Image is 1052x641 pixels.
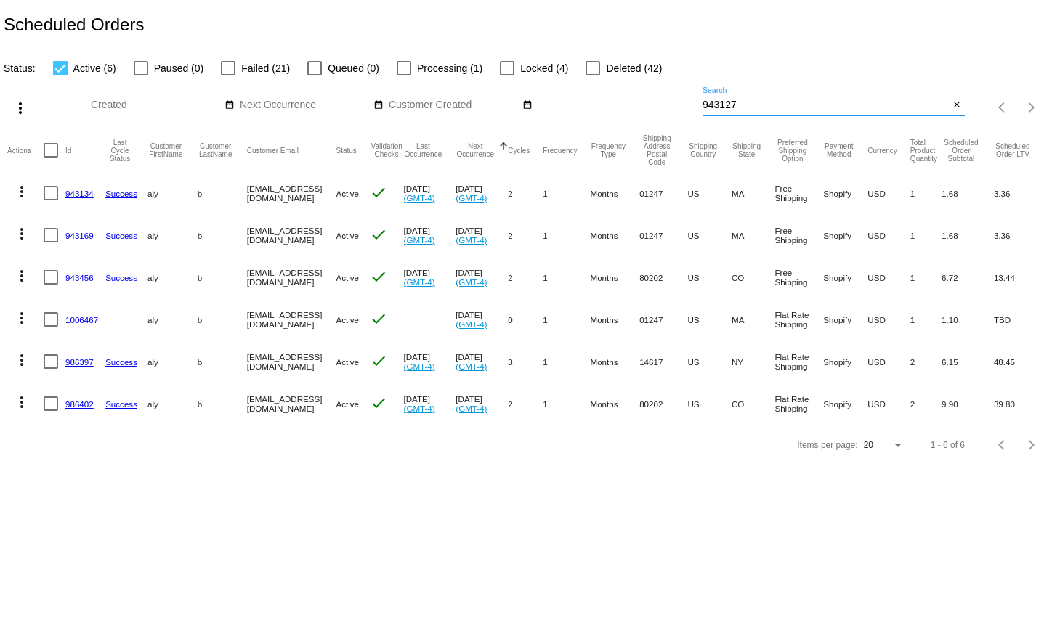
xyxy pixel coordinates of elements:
[147,340,198,383] mat-cell: aly
[910,340,942,383] mat-cell: 2
[867,340,910,383] mat-cell: USD
[508,146,530,155] button: Change sorting for Cycles
[823,340,867,383] mat-cell: Shopify
[687,142,719,158] button: Change sorting for ShippingCountry
[105,273,137,282] a: Success
[198,383,247,425] mat-cell: b
[73,60,116,77] span: Active (6)
[910,214,942,256] mat-cell: 1
[774,172,823,214] mat-cell: Free Shipping
[65,189,94,198] a: 943134
[639,298,687,340] mat-cell: 01247
[65,357,94,367] a: 986397
[867,172,910,214] mat-cell: USD
[13,393,31,411] mat-icon: more_vert
[988,93,1017,122] button: Previous page
[13,351,31,369] mat-icon: more_vert
[404,340,456,383] mat-cell: [DATE]
[606,60,662,77] span: Deleted (42)
[247,298,336,340] mat-cell: [EMAIL_ADDRESS][DOMAIN_NAME]
[774,214,823,256] mat-cell: Free Shipping
[328,60,379,77] span: Queued (0)
[404,277,435,287] a: (GMT-4)
[543,214,590,256] mat-cell: 1
[240,99,371,111] input: Next Occurrence
[543,172,590,214] mat-cell: 1
[456,214,508,256] mat-cell: [DATE]
[732,298,774,340] mat-cell: MA
[687,298,732,340] mat-cell: US
[910,172,942,214] mat-cell: 1
[198,214,247,256] mat-cell: b
[994,383,1045,425] mat-cell: 39.80
[13,183,31,200] mat-icon: more_vert
[639,214,687,256] mat-cell: 01247
[404,142,443,158] button: Change sorting for LastOccurrenceUtc
[823,256,867,298] mat-cell: Shopify
[994,298,1045,340] mat-cell: TBD
[639,256,687,298] mat-cell: 80202
[404,404,435,413] a: (GMT-4)
[867,214,910,256] mat-cell: USD
[687,256,732,298] mat-cell: US
[823,383,867,425] mat-cell: Shopify
[91,99,222,111] input: Created
[456,319,487,329] a: (GMT-4)
[994,142,1032,158] button: Change sorting for LifetimeValue
[774,256,823,298] mat-cell: Free Shipping
[336,357,359,367] span: Active
[591,214,640,256] mat-cell: Months
[456,298,508,340] mat-cell: [DATE]
[370,226,387,243] mat-icon: check
[942,383,994,425] mat-cell: 9.90
[65,315,98,324] a: 1006467
[508,214,543,256] mat-cell: 2
[373,99,384,111] mat-icon: date_range
[336,273,359,282] span: Active
[687,214,732,256] mat-cell: US
[687,340,732,383] mat-cell: US
[797,440,857,450] div: Items per page:
[456,404,487,413] a: (GMT-4)
[389,99,519,111] input: Customer Created
[543,298,590,340] mat-cell: 1
[147,142,185,158] button: Change sorting for CustomerFirstName
[942,139,981,163] button: Change sorting for Subtotal
[7,128,44,172] mat-header-cell: Actions
[520,60,568,77] span: Locked (4)
[336,189,359,198] span: Active
[404,172,456,214] mat-cell: [DATE]
[13,309,31,327] mat-icon: more_vert
[370,352,387,370] mat-icon: check
[732,383,774,425] mat-cell: CO
[867,383,910,425] mat-cell: USD
[4,62,36,74] span: Status:
[910,383,942,425] mat-cell: 2
[823,142,854,158] button: Change sorting for PaymentMethod.Type
[639,134,674,166] button: Change sorting for ShippingPostcode
[591,172,640,214] mat-cell: Months
[370,394,387,412] mat-icon: check
[823,214,867,256] mat-cell: Shopify
[910,128,942,172] mat-header-cell: Total Product Quantity
[994,172,1045,214] mat-cell: 3.36
[543,146,577,155] button: Change sorting for Frequency
[147,383,198,425] mat-cell: aly
[864,441,905,451] mat-select: Items per page:
[4,15,144,35] h2: Scheduled Orders
[994,256,1045,298] mat-cell: 13.44
[591,383,640,425] mat-cell: Months
[508,383,543,425] mat-cell: 2
[543,340,590,383] mat-cell: 1
[336,146,356,155] button: Change sorting for Status
[370,268,387,285] mat-icon: check
[247,214,336,256] mat-cell: [EMAIL_ADDRESS][DOMAIN_NAME]
[370,310,387,327] mat-icon: check
[456,235,487,245] a: (GMT-4)
[687,383,732,425] mat-cell: US
[417,60,482,77] span: Processing (1)
[988,430,1017,460] button: Previous page
[105,139,134,163] button: Change sorting for LastProcessingCycleId
[591,256,640,298] mat-cell: Months
[456,340,508,383] mat-cell: [DATE]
